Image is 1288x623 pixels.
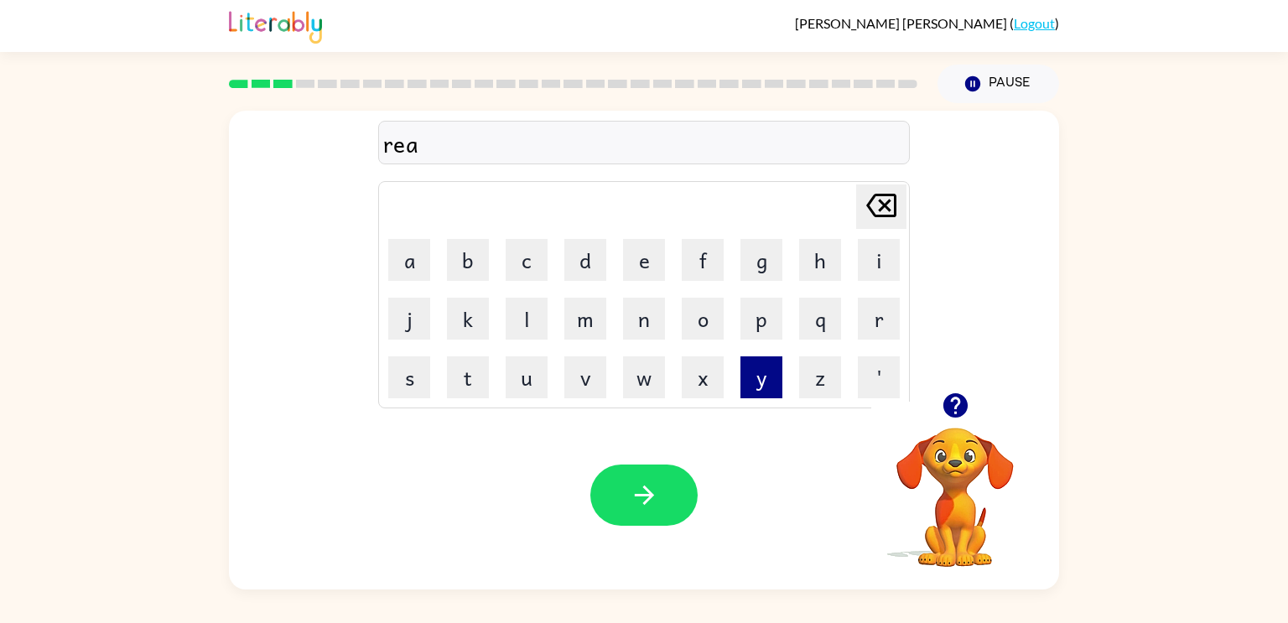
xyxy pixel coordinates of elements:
[623,298,665,340] button: n
[447,298,489,340] button: k
[564,356,606,398] button: v
[682,298,724,340] button: o
[506,298,548,340] button: l
[799,239,841,281] button: h
[858,239,900,281] button: i
[682,356,724,398] button: x
[383,126,905,161] div: rea
[682,239,724,281] button: f
[564,298,606,340] button: m
[795,15,1010,31] span: [PERSON_NAME] [PERSON_NAME]
[795,15,1059,31] div: ( )
[740,239,782,281] button: g
[740,356,782,398] button: y
[447,356,489,398] button: t
[564,239,606,281] button: d
[740,298,782,340] button: p
[388,239,430,281] button: a
[506,239,548,281] button: c
[937,65,1059,103] button: Pause
[623,356,665,398] button: w
[871,402,1039,569] video: Your browser must support playing .mp4 files to use Literably. Please try using another browser.
[623,239,665,281] button: e
[447,239,489,281] button: b
[229,7,322,44] img: Literably
[1014,15,1055,31] a: Logout
[388,356,430,398] button: s
[799,298,841,340] button: q
[506,356,548,398] button: u
[858,356,900,398] button: '
[858,298,900,340] button: r
[799,356,841,398] button: z
[388,298,430,340] button: j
